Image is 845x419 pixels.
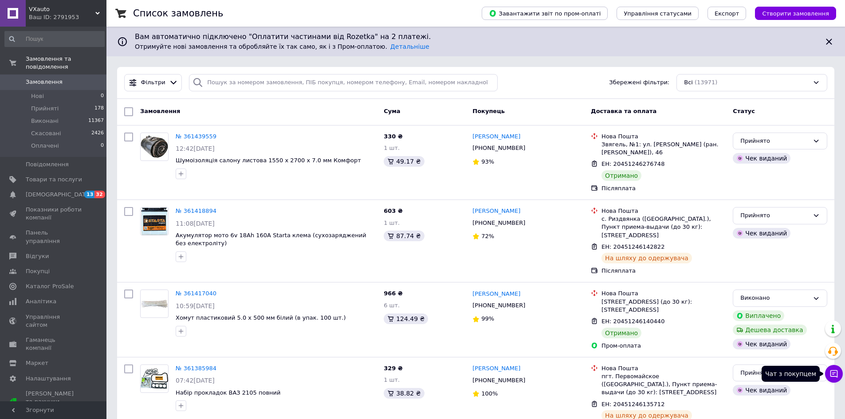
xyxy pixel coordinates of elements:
a: № 361385984 [176,365,216,372]
span: Управління сайтом [26,313,82,329]
div: Отримано [601,170,641,181]
div: Виплачено [733,310,784,321]
span: 32 [94,191,105,198]
span: Замовлення [26,78,63,86]
span: ЕН: 20451246140440 [601,318,664,325]
span: Товари та послуги [26,176,82,184]
div: Нова Пошта [601,133,726,141]
a: Детальніше [390,43,429,50]
span: 72% [481,233,494,239]
button: Експорт [707,7,747,20]
a: [PERSON_NAME] [472,133,520,141]
span: Показники роботи компанії [26,206,82,222]
span: Відгуки [26,252,49,260]
span: 12:42[DATE] [176,145,215,152]
span: Налаштування [26,375,71,383]
span: Повідомлення [26,161,69,168]
span: Каталог ProSale [26,282,74,290]
span: 93% [481,158,494,165]
div: Отримано [601,328,641,338]
span: VXauto [29,5,95,13]
span: 11:08[DATE] [176,220,215,227]
div: Прийнято [740,137,809,146]
a: Набір прокладок ВАЗ 2105 повний [176,389,281,396]
span: Доставка та оплата [591,108,656,114]
div: Звягель, №1: ул. [PERSON_NAME] (ран. [PERSON_NAME]), 46 [601,141,726,157]
img: Фото товару [141,368,168,389]
span: 10:59[DATE] [176,302,215,309]
span: 11367 [88,117,104,125]
div: Чат з покупцем [762,366,820,382]
span: Отримуйте нові замовлення та обробляйте їх так само, як і з Пром-оплатою. [135,43,429,50]
div: Післяплата [601,267,726,275]
input: Пошук [4,31,105,47]
div: Виконано [740,294,809,303]
div: [PHONE_NUMBER] [471,142,527,154]
div: 49.17 ₴ [384,156,424,167]
span: 1 шт. [384,145,400,151]
span: 07:42[DATE] [176,377,215,384]
div: Нова Пошта [601,207,726,215]
div: Чек виданий [733,339,790,349]
div: с. Риздвянка ([GEOGRAPHIC_DATA].), Пункт приема-выдачи (до 30 кг): [STREET_ADDRESS] [601,215,726,239]
span: Замовлення [140,108,180,114]
span: 603 ₴ [384,208,403,214]
a: [PERSON_NAME] [472,207,520,215]
a: № 361417040 [176,290,216,297]
a: Шумоізоляція салону листова 1550 х 2700 х 7.0 мм Комфорт [176,157,361,164]
span: Прийняті [31,105,59,113]
span: 0 [101,142,104,150]
span: Вам автоматично підключено "Оплатити частинами від Rozetka" на 2 платежі. [135,32,817,42]
span: Управління статусами [624,10,692,17]
img: Фото товару [141,208,168,235]
div: [PHONE_NUMBER] [471,300,527,311]
a: Фото товару [140,364,169,393]
div: Нова Пошта [601,364,726,372]
div: На шляху до одержувача [601,253,692,263]
span: 329 ₴ [384,365,403,372]
div: Чек виданий [733,228,790,239]
div: Нова Пошта [601,290,726,298]
a: [PERSON_NAME] [472,290,520,298]
div: 87.74 ₴ [384,231,424,241]
div: Прийнято [740,368,809,378]
div: 124.49 ₴ [384,313,428,324]
a: Створити замовлення [746,10,836,16]
div: [PHONE_NUMBER] [471,375,527,386]
div: Прийнято [740,211,809,220]
span: Скасовані [31,129,61,137]
div: [STREET_ADDRESS] (до 30 кг): [STREET_ADDRESS] [601,298,726,314]
div: Чек виданий [733,385,790,396]
div: Дешева доставка [733,325,806,335]
span: 0 [101,92,104,100]
span: Статус [733,108,755,114]
span: 13 [84,191,94,198]
span: Cума [384,108,400,114]
span: Маркет [26,359,48,367]
span: Збережені фільтри: [609,78,669,87]
span: Завантажити звіт по пром-оплаті [489,9,601,17]
span: Фільтри [141,78,165,87]
input: Пошук за номером замовлення, ПІБ покупця, номером телефону, Email, номером накладної [189,74,498,91]
button: Завантажити звіт по пром-оплаті [482,7,608,20]
span: 178 [94,105,104,113]
span: 1 шт. [384,219,400,226]
div: Ваш ID: 2791953 [29,13,106,21]
div: Післяплата [601,184,726,192]
span: Замовлення та повідомлення [26,55,106,71]
a: № 361418894 [176,208,216,214]
h1: Список замовлень [133,8,223,19]
div: Пром-оплата [601,342,726,350]
span: Експорт [715,10,739,17]
span: 100% [481,390,498,397]
a: Фото товару [140,290,169,318]
span: Покупець [472,108,505,114]
a: Акумулятор мото 6v 18Ah 160A Starta клема (сухозаряджений без електроліту) [176,232,366,247]
span: Панель управління [26,229,82,245]
span: Гаманець компанії [26,336,82,352]
div: 38.82 ₴ [384,388,424,399]
span: 966 ₴ [384,290,403,297]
